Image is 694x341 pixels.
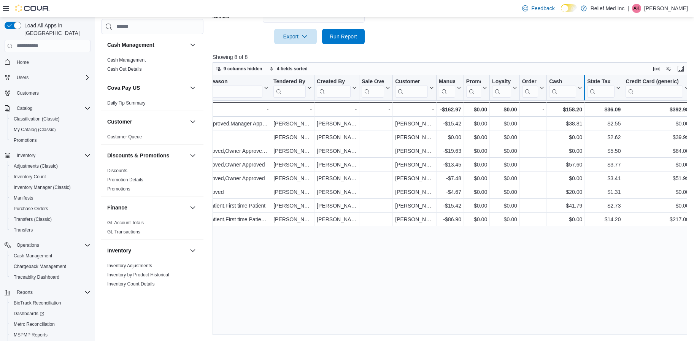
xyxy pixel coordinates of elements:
a: Promotion Details [107,177,143,182]
div: Customer [395,78,428,85]
div: Discount Reason [184,78,262,85]
button: MSPMP Reports [8,330,94,340]
button: Operations [2,240,94,251]
div: [PERSON_NAME] [317,187,357,197]
div: Cova Pay US [101,98,203,111]
div: $2.73 [587,201,621,210]
button: Cash [549,78,582,97]
button: Customer [188,117,197,126]
span: Adjustments (Classic) [11,162,91,171]
div: $51.99 [626,174,689,183]
div: $39.99 [626,133,689,142]
button: Discounts & Promotions [107,152,187,159]
div: $57.60 [549,160,582,169]
span: Manifests [14,195,33,201]
button: Inventory [107,247,187,254]
a: Inventory Count Details [107,281,155,287]
div: -$4.67 [439,187,461,197]
div: $0.00 [549,146,582,155]
button: Home [2,57,94,68]
div: $0.00 [626,201,689,210]
button: Discount Reason [184,78,268,97]
div: [PERSON_NAME] [273,174,312,183]
button: Cash Management [107,41,187,49]
span: Traceabilty Dashboard [11,273,91,282]
div: [PERSON_NAME] [317,201,357,210]
div: $0.00 [492,119,517,128]
a: Manifests [11,193,36,203]
div: [PERSON_NAME] [395,146,434,155]
button: Tendered By [273,78,312,97]
button: Discounts & Promotions [188,151,197,160]
span: Cash Out Details [107,66,142,72]
span: Reports [17,289,33,295]
div: Sale Override By [362,78,384,85]
div: Order Source [522,78,538,85]
div: -$86.90 [439,215,461,224]
span: Feedback [531,5,554,12]
div: Loyalty Redemptions [492,78,511,85]
a: Home [14,58,32,67]
span: Traceabilty Dashboard [14,274,59,280]
div: [PERSON_NAME] [273,133,312,142]
div: [PERSON_NAME] [317,215,357,224]
div: $0.00 [492,160,517,169]
div: Customer [395,78,428,97]
p: Relief Med Inc [591,4,624,13]
a: Dashboards [8,308,94,319]
div: [PERSON_NAME] [273,187,312,197]
a: Transfers (Classic) [11,215,55,224]
div: Finance [101,218,203,239]
button: Cova Pay US [107,84,187,92]
div: [PERSON_NAME] [395,201,434,210]
span: MSPMP Reports [14,332,48,338]
a: Customer Queue [107,134,142,140]
div: $36.09 [587,105,621,114]
button: Finance [107,204,187,211]
div: [PERSON_NAME] [395,215,434,224]
button: Manifests [8,193,94,203]
button: Users [14,73,32,82]
div: Owner Approved [184,187,268,197]
div: [PERSON_NAME] [395,174,434,183]
div: [PERSON_NAME] [273,119,312,128]
span: Catalog [14,104,91,113]
div: Promotional Discounts [466,78,481,97]
button: Export [274,29,317,44]
button: Transfers (Classic) [8,214,94,225]
a: Inventory by Product Historical [107,272,169,278]
button: Transfers [8,225,94,235]
span: Metrc Reconciliation [14,321,55,327]
span: Users [14,73,91,82]
div: $0.00 [466,119,487,128]
a: Cash Out Details [107,67,142,72]
p: | [627,4,629,13]
div: $1.31 [587,187,621,197]
div: -$15.42 [439,119,461,128]
button: Inventory Manager (Classic) [8,182,94,193]
button: Reports [14,288,36,297]
a: Dashboards [11,309,47,318]
div: $158.20 [549,105,582,114]
a: BioTrack Reconciliation [11,298,64,308]
div: Tendered By [273,78,306,97]
div: Discount Reason [184,78,262,97]
button: 9 columns hidden [213,64,265,73]
span: Discounts [107,168,127,174]
span: Inventory [14,151,91,160]
a: Cash Management [11,251,55,260]
div: $0.00 [466,133,487,142]
div: [PERSON_NAME] [317,160,357,169]
div: [PERSON_NAME] [317,133,357,142]
div: Cash [549,78,576,97]
button: Created By [317,78,357,97]
span: Run Report [330,33,357,40]
button: Users [2,72,94,83]
span: Inventory Count [14,174,46,180]
div: $0.00 [492,133,517,142]
div: - [522,105,544,114]
div: [PERSON_NAME] [395,187,434,197]
a: GL Transactions [107,229,140,235]
span: Inventory Manager (Classic) [11,183,91,192]
span: Classification (Classic) [14,116,60,122]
